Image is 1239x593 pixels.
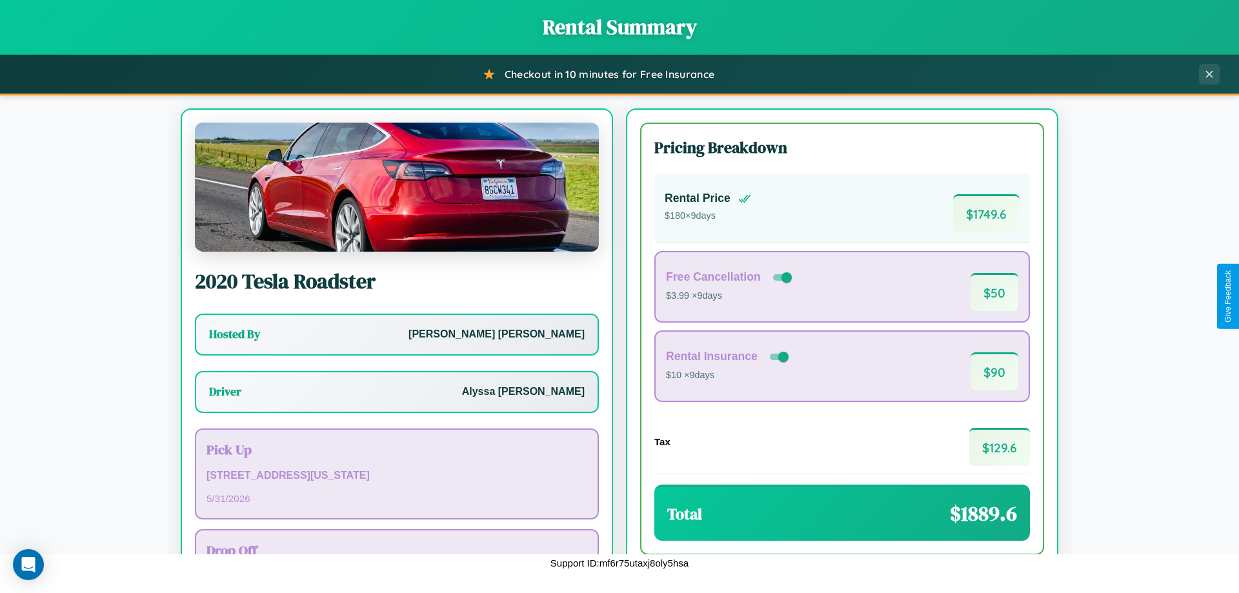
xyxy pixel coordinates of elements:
span: $ 90 [971,352,1018,390]
p: Support ID: mf6r75utaxj8oly5hsa [550,554,689,572]
h3: Total [667,503,702,525]
span: Checkout in 10 minutes for Free Insurance [505,68,714,81]
h3: Driver [209,384,241,399]
div: Open Intercom Messenger [13,549,44,580]
h1: Rental Summary [13,13,1226,41]
p: 5 / 31 / 2026 [206,490,587,507]
h3: Pricing Breakdown [654,137,1030,158]
p: [STREET_ADDRESS][US_STATE] [206,467,587,485]
h2: 2020 Tesla Roadster [195,267,599,296]
p: Alyssa [PERSON_NAME] [462,383,585,401]
h4: Free Cancellation [666,270,761,284]
div: Give Feedback [1224,270,1233,323]
h3: Pick Up [206,440,587,459]
p: $ 180 × 9 days [665,208,751,225]
h4: Rental Price [665,192,730,205]
span: $ 50 [971,273,1018,311]
p: [PERSON_NAME] [PERSON_NAME] [408,325,585,344]
span: $ 1889.6 [950,499,1017,528]
span: $ 1749.6 [953,194,1020,232]
span: $ 129.6 [969,428,1030,466]
h4: Rental Insurance [666,350,758,363]
h4: Tax [654,436,670,447]
p: $10 × 9 days [666,367,791,384]
h3: Hosted By [209,327,260,342]
p: $3.99 × 9 days [666,288,794,305]
img: Tesla Roadster [195,123,599,252]
h3: Drop Off [206,541,587,559]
